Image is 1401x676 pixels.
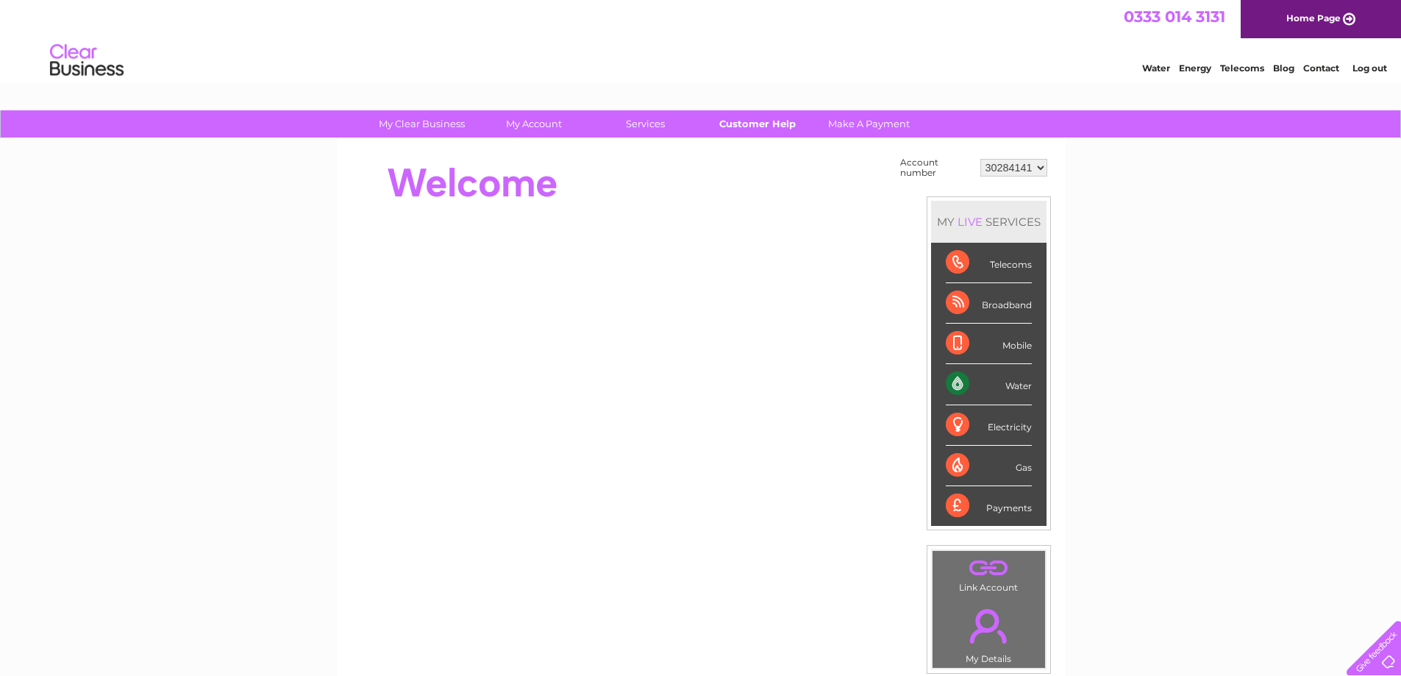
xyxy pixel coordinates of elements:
[932,597,1046,669] td: My Details
[946,324,1032,364] div: Mobile
[936,600,1041,652] a: .
[696,110,818,138] a: Customer Help
[946,405,1032,446] div: Electricity
[354,8,1049,71] div: Clear Business is a trading name of Verastar Limited (registered in [GEOGRAPHIC_DATA] No. 3667643...
[361,110,482,138] a: My Clear Business
[49,38,124,83] img: logo.png
[473,110,594,138] a: My Account
[808,110,930,138] a: Make A Payment
[936,555,1041,580] a: .
[896,154,977,182] td: Account number
[946,243,1032,283] div: Telecoms
[946,486,1032,526] div: Payments
[946,283,1032,324] div: Broadband
[1179,63,1211,74] a: Energy
[955,215,985,229] div: LIVE
[1352,63,1387,74] a: Log out
[1273,63,1294,74] a: Blog
[932,550,1046,597] td: Link Account
[946,446,1032,486] div: Gas
[1303,63,1339,74] a: Contact
[1124,7,1225,26] a: 0333 014 3131
[1220,63,1264,74] a: Telecoms
[946,364,1032,405] div: Water
[585,110,706,138] a: Services
[931,201,1047,243] div: MY SERVICES
[1142,63,1170,74] a: Water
